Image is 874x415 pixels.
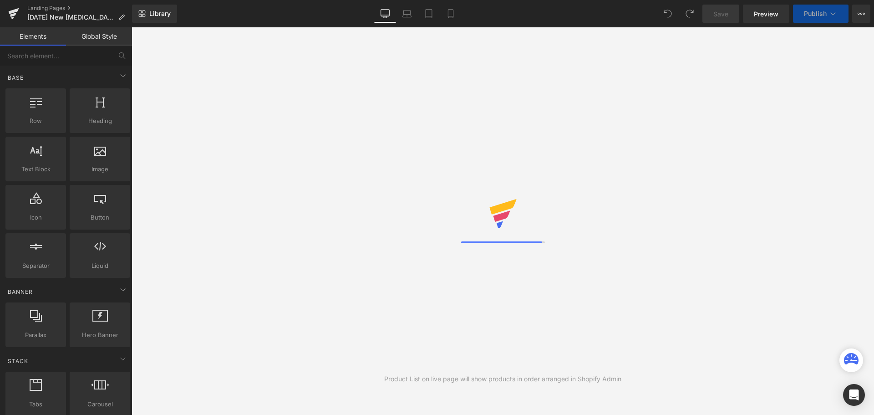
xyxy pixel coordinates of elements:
span: Hero Banner [72,330,127,340]
span: Base [7,73,25,82]
span: Publish [804,10,827,17]
span: Liquid [72,261,127,271]
button: Publish [793,5,849,23]
span: Image [72,164,127,174]
span: Banner [7,287,34,296]
span: Stack [7,357,29,365]
a: Laptop [396,5,418,23]
a: New Library [132,5,177,23]
div: Product List on live page will show products in order arranged in Shopify Admin [384,374,621,384]
a: Mobile [440,5,462,23]
span: Button [72,213,127,222]
a: Preview [743,5,789,23]
button: Undo [659,5,677,23]
button: Redo [681,5,699,23]
span: Library [149,10,171,18]
div: Open Intercom Messenger [843,384,865,406]
span: Save [713,9,728,19]
span: Heading [72,116,127,126]
a: Global Style [66,27,132,46]
span: [DATE] New [MEDICAL_DATA] [27,14,115,21]
span: Carousel [72,400,127,409]
span: Text Block [8,164,63,174]
a: Landing Pages [27,5,132,12]
span: Row [8,116,63,126]
a: Desktop [374,5,396,23]
span: Parallax [8,330,63,340]
span: Icon [8,213,63,222]
span: Tabs [8,400,63,409]
a: Tablet [418,5,440,23]
span: Separator [8,261,63,271]
button: More [852,5,870,23]
span: Preview [754,9,778,19]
